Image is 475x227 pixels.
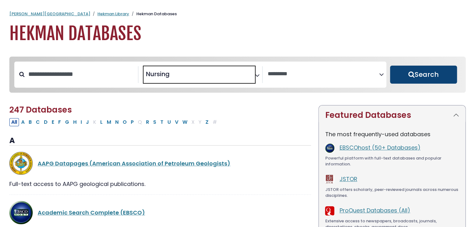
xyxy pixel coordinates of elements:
[158,118,165,126] button: Filter Results T
[27,118,34,126] button: Filter Results B
[129,118,136,126] button: Filter Results P
[146,69,170,79] span: Nursing
[144,118,151,126] button: Filter Results R
[151,118,158,126] button: Filter Results S
[9,11,90,17] a: [PERSON_NAME][GEOGRAPHIC_DATA]
[9,11,466,17] nav: breadcrumb
[121,118,129,126] button: Filter Results O
[50,118,56,126] button: Filter Results E
[181,118,189,126] button: Filter Results W
[319,105,465,125] button: Featured Databases
[204,118,210,126] button: Filter Results Z
[171,73,175,79] textarea: Search
[9,57,466,93] nav: Search filters
[63,118,71,126] button: Filter Results G
[339,206,410,214] a: ProQuest Databases (All)
[173,118,180,126] button: Filter Results V
[105,118,113,126] button: Filter Results M
[19,118,26,126] button: Filter Results A
[9,136,311,146] h3: A
[339,144,420,151] a: EBSCOhost (50+ Databases)
[325,130,459,138] p: The most frequently-used databases
[339,175,357,183] a: JSTOR
[9,180,311,188] div: Full-text access to AAPG geological publications.
[34,118,42,126] button: Filter Results C
[56,118,63,126] button: Filter Results F
[84,118,91,126] button: Filter Results J
[9,118,19,126] button: All
[325,187,459,199] div: JSTOR offers scholarly, peer-reviewed journals across numerous disciplines.
[268,71,379,77] textarea: Search
[98,118,105,126] button: Filter Results L
[25,69,138,79] input: Search database by title or keyword
[38,160,230,167] a: AAPG Datapages (American Association of Petroleum Geologists)
[143,69,170,79] li: Nursing
[9,118,219,126] div: Alpha-list to filter by first letter of database name
[79,118,84,126] button: Filter Results I
[71,118,78,126] button: Filter Results H
[166,118,173,126] button: Filter Results U
[129,11,177,17] li: Hekman Databases
[9,104,72,115] span: 247 Databases
[97,11,129,17] a: Hekman Library
[113,118,120,126] button: Filter Results N
[38,209,145,216] a: Academic Search Complete (EBSCO)
[42,118,49,126] button: Filter Results D
[390,66,457,84] button: Submit for Search Results
[9,23,466,44] h1: Hekman Databases
[325,155,459,167] div: Powerful platform with full-text databases and popular information.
